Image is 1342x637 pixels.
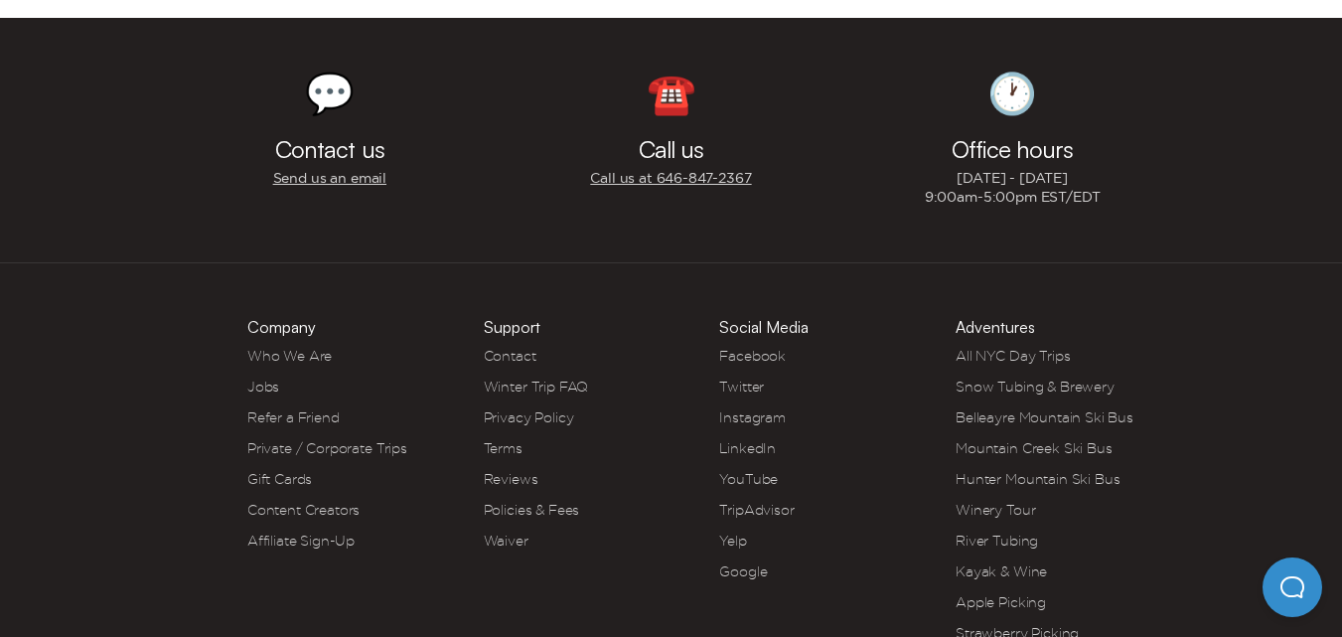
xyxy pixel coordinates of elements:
h3: Social Media [719,319,809,335]
a: Content Creators [247,502,360,518]
h3: Company [247,319,316,335]
a: Send us an email [273,169,386,188]
h3: Adventures [956,319,1035,335]
a: Hunter Mountain Ski Bus [956,471,1119,487]
iframe: Help Scout Beacon - Open [1263,557,1322,617]
a: Winter Trip FAQ [484,379,589,395]
a: Kayak & Wine [956,563,1047,579]
a: All NYC Day Trips [956,348,1070,364]
a: Policies & Fees [484,502,580,518]
a: Call us at 646‍-847‍-2367 [590,169,751,188]
h3: Office hours [952,137,1073,161]
a: Twitter [719,379,764,395]
a: Belleayre Mountain Ski Bus [956,409,1133,425]
a: Jobs [247,379,279,395]
a: Private / Corporate Trips [247,440,407,456]
a: Privacy Policy [484,409,574,425]
a: Who We Are [247,348,332,364]
div: ☎️ [647,74,696,113]
a: Google [719,563,767,579]
a: Apple Picking [956,594,1046,610]
a: Mountain Creek Ski Bus [956,440,1112,456]
a: Refer a Friend [247,409,340,425]
div: 🕐 [987,74,1037,113]
a: Contact [484,348,536,364]
a: River Tubing [956,533,1038,549]
a: Snow Tubing & Brewery [956,379,1115,395]
h3: Contact us [275,137,384,161]
a: Facebook [719,348,786,364]
a: LinkedIn [719,440,776,456]
p: [DATE] - [DATE] 9:00am-5:00pm EST/EDT [925,169,1101,207]
h3: Support [484,319,540,335]
a: Yelp [719,533,746,549]
a: Reviews [484,471,538,487]
div: 💬 [305,74,355,113]
a: TripAdvisor [719,502,794,518]
a: Waiver [484,533,528,549]
a: YouTube [719,471,778,487]
a: Winery Tour [956,502,1035,518]
a: Terms [484,440,522,456]
h3: Call us [639,137,703,161]
a: Instagram [719,409,786,425]
a: Gift Cards [247,471,312,487]
a: Affiliate Sign-Up [247,533,355,549]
